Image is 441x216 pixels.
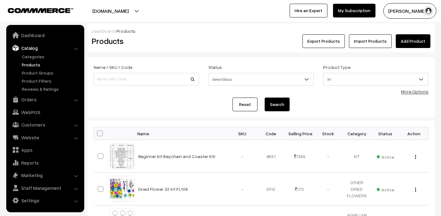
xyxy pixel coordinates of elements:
td: OTHER DRIED FLOWERS [342,173,371,205]
a: Marketing [8,170,82,181]
th: Selling Price [285,127,314,140]
h2: Products [92,36,198,46]
a: Website [8,132,82,143]
a: Add Product [396,34,430,48]
a: Dried Flower 32 in1 FL106 [138,186,188,192]
th: SKU [228,127,257,140]
a: Import Products [349,34,392,48]
th: Category [342,127,371,140]
a: Dashboard [92,28,115,34]
button: [PERSON_NAME]… [383,3,436,19]
span: Active [377,152,394,160]
td: BKK1 [257,140,285,173]
td: - [228,173,257,205]
img: Menu [415,155,416,159]
td: 170 [285,173,314,205]
span: All [323,74,428,85]
img: COMMMERCE [8,8,73,13]
button: [DOMAIN_NAME] [71,3,150,19]
img: user [424,6,433,16]
a: Hire an Expert [290,4,327,17]
a: Customers [8,119,82,130]
td: - [314,140,343,173]
a: Reset [233,98,257,111]
a: Settings [8,195,82,206]
a: Categories [20,53,82,60]
a: Product Groups [20,70,82,76]
th: Status [371,127,400,140]
span: All [323,73,429,85]
a: Catalog [8,42,82,54]
td: DFI2 [257,173,285,205]
a: Beginner Kit (Keychain and Coaster Kit) [138,154,215,159]
span: Active [377,185,394,193]
input: Name / SKU / Code [94,73,199,85]
div: / [92,28,430,34]
th: Stock [314,127,343,140]
a: Dashboard [8,30,82,41]
a: Staff Management [8,182,82,194]
span: Select Status [209,74,314,85]
th: Action [400,127,429,140]
a: Reviews & Ratings [20,86,82,92]
td: - [314,173,343,205]
label: Product Type [323,64,350,70]
label: Name / SKU / Code [94,64,132,70]
a: Orders [8,94,82,105]
img: Menu [415,188,416,192]
td: KIT [342,140,371,173]
a: COMMMERCE [8,6,62,14]
button: Search [265,98,290,111]
a: More Options [401,89,429,94]
a: Products [20,61,82,68]
label: Status [208,64,222,70]
td: 1399 [285,140,314,173]
a: My Subscription [333,4,375,17]
a: Reports [8,157,82,168]
button: Export Products [302,34,345,48]
th: Name [135,127,228,140]
a: WebPOS [8,107,82,118]
a: Product Filters [20,78,82,84]
span: Select Status [208,73,314,85]
td: - [228,140,257,173]
a: Apps [8,144,82,156]
th: Code [257,127,285,140]
span: Products [116,28,135,34]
